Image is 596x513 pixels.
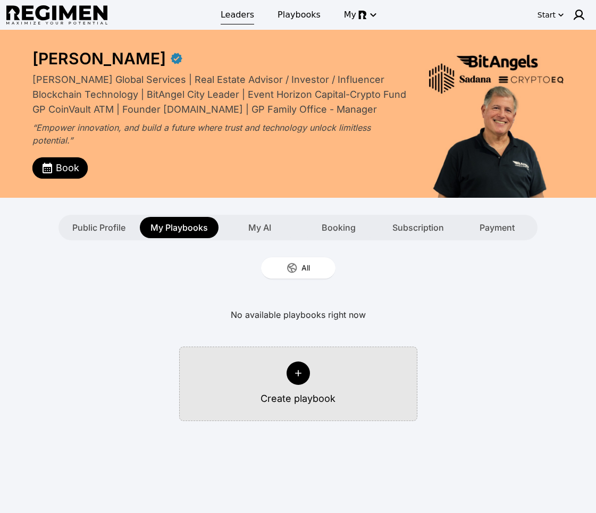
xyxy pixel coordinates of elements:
[170,52,183,65] div: Verified partner - Sheldon Weisfeld
[261,391,335,406] div: Create playbook
[300,217,377,238] button: Booking
[538,10,556,20] div: Start
[278,9,321,21] span: Playbooks
[480,221,515,234] span: Payment
[344,9,356,21] span: My
[56,161,79,175] span: Book
[32,121,410,147] div: “Empower innovation, and build a future where trust and technology unlock limitless potential.”
[301,263,310,273] span: All
[32,72,410,117] div: [PERSON_NAME] Global Services | Real Estate Advisor / Investor / Influencer Blockchain Technology...
[61,217,137,238] button: Public Profile
[32,49,166,68] div: [PERSON_NAME]
[248,221,271,234] span: My AI
[32,157,88,179] button: Book
[392,221,444,234] span: Subscription
[322,221,356,234] span: Booking
[459,217,535,238] button: Payment
[338,5,382,24] button: My
[261,257,335,279] button: All
[221,217,298,238] button: My AI
[214,5,261,24] a: Leaders
[287,263,297,273] img: All
[573,9,585,21] img: user icon
[150,221,208,234] span: My Playbooks
[6,5,107,25] img: Regimen logo
[535,6,566,23] button: Start
[231,296,366,347] div: No available playbooks right now
[179,347,417,421] button: Create playbook
[271,5,327,24] a: Playbooks
[72,221,125,234] span: Public Profile
[380,217,456,238] button: Subscription
[140,217,219,238] button: My Playbooks
[221,9,254,21] span: Leaders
